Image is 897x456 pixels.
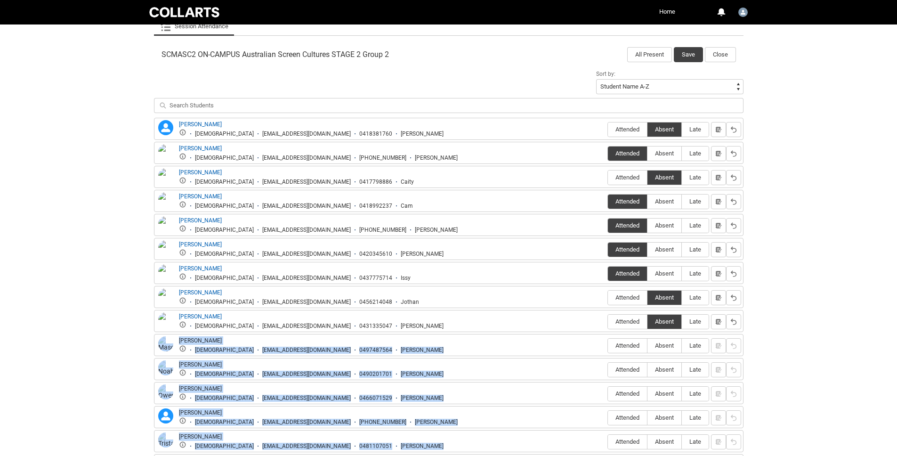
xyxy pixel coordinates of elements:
[401,275,411,282] div: Issy
[608,270,647,277] span: Attended
[608,438,647,445] span: Attended
[262,419,351,426] div: [EMAIL_ADDRESS][DOMAIN_NAME]
[627,47,672,62] button: All Present
[705,47,736,62] button: Close
[726,338,741,353] button: Reset
[179,289,222,296] a: [PERSON_NAME]
[401,347,444,354] div: [PERSON_NAME]
[726,170,741,185] button: Reset
[608,390,647,397] span: Attended
[359,251,392,258] div: 0420345610
[179,121,222,128] a: [PERSON_NAME]
[195,323,254,330] div: [DEMOGRAPHIC_DATA]
[195,227,254,234] div: [DEMOGRAPHIC_DATA]
[195,275,254,282] div: [DEMOGRAPHIC_DATA]
[158,336,173,357] img: Mason Cole
[608,318,647,325] span: Attended
[682,438,709,445] span: Late
[359,179,392,186] div: 0417798886
[647,318,681,325] span: Absent
[262,347,351,354] div: [EMAIL_ADDRESS][DOMAIN_NAME]
[262,179,351,186] div: [EMAIL_ADDRESS][DOMAIN_NAME]
[608,126,647,133] span: Attended
[608,150,647,157] span: Attended
[195,251,254,258] div: [DEMOGRAPHIC_DATA]
[359,371,392,378] div: 0490201701
[154,17,234,36] li: Session Attendance
[158,144,173,165] img: Adriana Manousopoulos
[195,419,254,426] div: [DEMOGRAPHIC_DATA]
[608,174,647,181] span: Attended
[711,290,726,305] button: Notes
[726,146,741,161] button: Reset
[158,384,173,405] img: Owen Kovacs
[179,193,222,200] a: [PERSON_NAME]
[647,150,681,157] span: Absent
[647,222,681,229] span: Absent
[401,443,444,450] div: [PERSON_NAME]
[726,362,741,377] button: Reset
[158,120,173,135] lightning-icon: Adam Callaghan
[158,360,173,381] img: Noah Walters
[726,122,741,137] button: Reset
[596,71,615,77] span: Sort by:
[179,433,222,440] a: [PERSON_NAME]
[608,246,647,253] span: Attended
[415,419,458,426] div: [PERSON_NAME]
[608,198,647,205] span: Attended
[195,395,254,402] div: [DEMOGRAPHIC_DATA]
[262,155,351,162] div: [EMAIL_ADDRESS][DOMAIN_NAME]
[647,414,681,421] span: Absent
[647,174,681,181] span: Absent
[262,323,351,330] div: [EMAIL_ADDRESS][DOMAIN_NAME]
[158,240,173,261] img: Emily O'Hara
[647,438,681,445] span: Absent
[682,366,709,373] span: Late
[726,410,741,425] button: Reset
[262,130,351,138] div: [EMAIL_ADDRESS][DOMAIN_NAME]
[359,347,392,354] div: 0497487564
[726,290,741,305] button: Reset
[195,443,254,450] div: [DEMOGRAPHIC_DATA]
[179,145,222,152] a: [PERSON_NAME]
[647,246,681,253] span: Absent
[415,155,458,162] div: [PERSON_NAME]
[608,222,647,229] span: Attended
[179,169,222,176] a: [PERSON_NAME]
[195,203,254,210] div: [DEMOGRAPHIC_DATA]
[682,174,709,181] span: Late
[608,342,647,349] span: Attended
[158,216,173,237] img: Eliza McEwan
[359,203,392,210] div: 0418992237
[179,217,222,224] a: [PERSON_NAME]
[401,203,413,210] div: Cam
[359,130,392,138] div: 0418381760
[711,170,726,185] button: Notes
[682,222,709,229] span: Late
[179,409,222,416] a: [PERSON_NAME]
[726,194,741,209] button: Reset
[401,179,414,186] div: Caity
[608,414,647,421] span: Attended
[647,198,681,205] span: Absent
[647,390,681,397] span: Absent
[711,122,726,137] button: Notes
[647,270,681,277] span: Absent
[711,266,726,281] button: Notes
[158,408,173,423] lightning-icon: Rowan Drescher
[682,390,709,397] span: Late
[359,275,392,282] div: 0437775714
[158,288,173,309] img: Jothan Tassone
[726,434,741,449] button: Reset
[158,264,173,285] img: Isabel McClellan
[682,294,709,301] span: Late
[179,385,222,392] a: [PERSON_NAME]
[682,318,709,325] span: Late
[359,323,392,330] div: 0431335047
[195,347,254,354] div: [DEMOGRAPHIC_DATA]
[359,227,406,234] div: [PHONE_NUMBER]
[359,443,392,450] div: 0481107051
[179,241,222,248] a: [PERSON_NAME]
[195,179,254,186] div: [DEMOGRAPHIC_DATA]
[674,47,703,62] button: Save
